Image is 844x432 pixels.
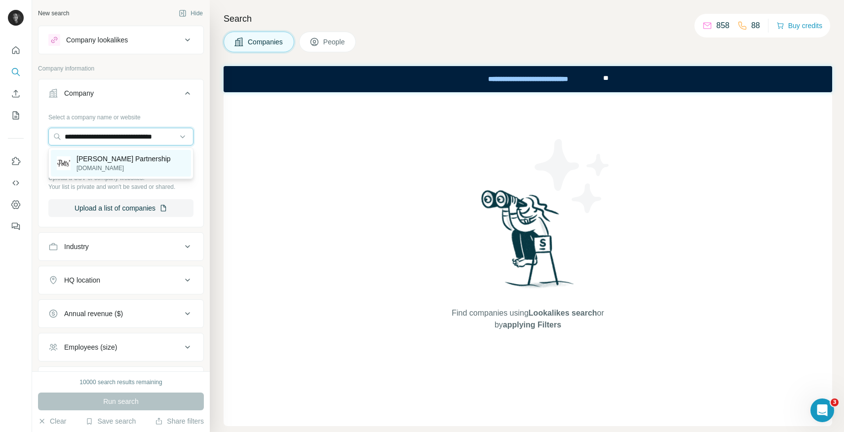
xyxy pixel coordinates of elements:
h4: Search [224,12,832,26]
button: My lists [8,107,24,124]
img: Avatar [8,10,24,26]
span: People [323,37,346,47]
button: Employees (size) [38,335,203,359]
button: Save search [85,416,136,426]
div: HQ location [64,275,100,285]
button: Company [38,81,203,109]
div: Employees (size) [64,342,117,352]
img: Surfe Illustration - Woman searching with binoculars [477,187,579,297]
div: Company [64,88,94,98]
div: Annual revenue ($) [64,309,123,319]
span: 3 [831,398,839,406]
div: Select a company name or website [48,109,193,122]
button: Clear [38,416,66,426]
p: Company information [38,64,204,73]
button: Annual revenue ($) [38,302,203,325]
iframe: Banner [224,66,832,92]
span: Find companies using or by [449,307,607,331]
p: 858 [716,20,729,32]
div: New search [38,9,69,18]
span: applying Filters [503,321,561,329]
img: Potts Partnership [57,156,71,170]
img: Surfe Illustration - Stars [528,132,617,220]
span: Companies [248,37,284,47]
div: Company lookalikes [66,35,128,45]
p: [PERSON_NAME] Partnership [77,154,171,164]
button: HQ location [38,268,203,292]
p: [DOMAIN_NAME] [77,164,171,173]
button: Search [8,63,24,81]
button: Quick start [8,41,24,59]
button: Upload a list of companies [48,199,193,217]
p: 88 [751,20,760,32]
div: 10000 search results remaining [79,378,162,387]
button: Hide [172,6,210,21]
div: Industry [64,242,89,252]
button: Use Surfe on LinkedIn [8,152,24,170]
button: Company lookalikes [38,28,203,52]
button: Feedback [8,217,24,235]
iframe: Intercom live chat [810,398,834,422]
button: Industry [38,235,203,258]
button: Dashboard [8,196,24,214]
button: Technologies [38,369,203,393]
span: Lookalikes search [529,309,597,317]
p: Your list is private and won't be saved or shared. [48,182,193,191]
button: Share filters [155,416,204,426]
button: Enrich CSV [8,85,24,103]
button: Use Surfe API [8,174,24,192]
button: Buy credits [776,19,822,33]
